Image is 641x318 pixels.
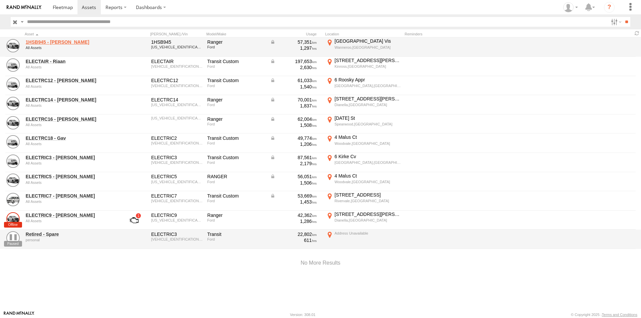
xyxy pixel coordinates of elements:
div: ELECTRIC2 [151,135,203,141]
label: Click to View Current Location [325,57,402,75]
div: undefined [26,84,117,88]
div: Ford [207,45,265,49]
a: View Asset with Fault/s [122,212,147,228]
div: MNAUMAF50HW805362 [151,45,203,49]
a: ELECTRIC9 - [PERSON_NAME] [26,212,117,218]
div: Data from Vehicle CANbus [270,193,317,199]
div: Ranger [207,212,265,218]
div: Ford [207,103,265,107]
i: ? [604,2,615,13]
div: 2,179 [270,161,317,167]
label: Click to View Current Location [325,230,402,248]
a: View Asset Details [6,39,20,52]
div: ELECTRIC3 [151,154,203,161]
div: [STREET_ADDRESS][PERSON_NAME] [335,57,401,63]
div: [DATE] St [335,115,401,121]
div: undefined [26,123,117,127]
label: Search Query [19,17,25,27]
a: 1HSB945 - [PERSON_NAME] [26,39,117,45]
a: ELECTRC14 - [PERSON_NAME] [26,97,117,103]
div: [STREET_ADDRESS][PERSON_NAME] [335,96,401,102]
a: View Asset Details [6,77,20,91]
div: 1HSB945 [151,39,203,45]
div: Version: 308.01 [290,313,315,317]
div: WF0YXXTTGYLS21315 [151,84,203,88]
a: Visit our Website [4,311,34,318]
div: Reminders [405,32,511,36]
div: 1,453 [270,199,317,205]
div: Ford [207,180,265,184]
div: Transit Custom [207,58,265,64]
div: Ford [207,237,265,241]
div: Wanneroo,[GEOGRAPHIC_DATA] [335,45,401,50]
div: undefined [26,238,117,242]
div: WF0YXXTTGYLS21315 [151,161,203,165]
div: Ford [207,161,265,165]
div: ELECTRIC3 [151,231,203,237]
div: [STREET_ADDRESS][PERSON_NAME] [335,211,401,217]
a: Retired - Spare [26,231,117,237]
div: 1,206 [270,141,317,147]
div: 1,286 [270,218,317,224]
div: undefined [26,142,117,146]
a: View Asset Details [6,154,20,168]
a: View Asset Details [6,231,20,245]
div: Transit [207,231,265,237]
div: Dianella,[GEOGRAPHIC_DATA] [335,102,401,107]
div: Ranger [207,116,265,122]
div: Data from Vehicle CANbus [270,97,317,103]
div: undefined [26,219,117,223]
span: Refresh [633,30,641,36]
a: View Asset Details [6,135,20,148]
label: Click to View Current Location [325,192,402,210]
a: ELECTRC18 - Gav [26,135,117,141]
div: 4 Malus Ct [335,173,401,179]
div: [STREET_ADDRESS] [335,192,401,198]
div: RANGER [207,174,265,180]
a: ELECTRIC7 - [PERSON_NAME] [26,193,117,199]
div: 1,506 [270,180,317,186]
div: undefined [26,103,117,107]
div: 6 Roosky Appr [335,77,401,83]
div: Ranger [207,39,265,45]
div: Data from Vehicle CANbus [270,135,317,141]
div: Usage [269,32,323,36]
div: [GEOGRAPHIC_DATA] Vis [335,38,401,44]
div: Transit Custom [207,154,265,161]
div: [GEOGRAPHIC_DATA],[GEOGRAPHIC_DATA] [335,83,401,88]
div: 6 Kirke Cv [335,153,401,160]
div: undefined [26,46,117,50]
div: Dianella,[GEOGRAPHIC_DATA] [335,218,401,223]
div: Data from Vehicle CANbus [270,116,317,122]
div: Rivervale,[GEOGRAPHIC_DATA] [335,199,401,203]
a: ELECTRC12 - [PERSON_NAME] [26,77,117,83]
div: 22,802 [270,231,317,237]
div: WF0YXXTTGYKU87957 [151,199,203,203]
div: MNAUMAF80GW574265 [151,103,203,107]
div: ELECTAIR [151,58,203,64]
div: undefined [26,200,117,204]
div: Data from Vehicle CANbus [270,174,317,180]
div: Ranger [207,97,265,103]
a: View Asset Details [6,116,20,129]
a: ELECTAIR - Riaan [26,58,117,64]
label: Click to View Current Location [325,134,402,152]
div: 4 Malus Ct [335,134,401,140]
div: ELECTRC14 [151,97,203,103]
a: ELECTRC16 - [PERSON_NAME] [26,116,117,122]
a: View Asset Details [6,212,20,226]
div: undefined [26,181,117,185]
div: Woodvale,[GEOGRAPHIC_DATA] [335,141,401,146]
div: WF0YXXTTGYLS21315 [151,237,203,241]
label: Click to View Current Location [325,38,402,56]
a: View Asset Details [6,97,20,110]
div: Click to Sort [25,32,118,36]
div: WF0YXXTTGYNJ17812 [151,64,203,68]
div: Ford [207,218,265,222]
label: Search Filter Options [608,17,623,27]
a: View Asset Details [6,193,20,206]
div: Data from Vehicle CANbus [270,77,317,83]
div: ELECTRIC7 [151,193,203,199]
div: MNAUMAF50FW475764 [151,218,203,222]
div: MNACMEF70PW281940 [151,116,203,120]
